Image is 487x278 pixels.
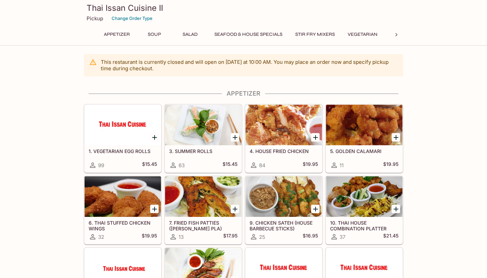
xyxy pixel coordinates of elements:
[101,59,398,72] p: This restaurant is currently closed and will open on [DATE] at 10:00 AM . You may place an order ...
[245,176,322,244] a: 9. CHICKEN SATEH (HOUSE BARBECUE STICKS)25$16.95
[100,30,134,39] button: Appetizer
[165,104,242,173] a: 3. SUMMER ROLLS63$15.45
[179,234,184,240] span: 13
[165,105,241,145] div: 3. SUMMER ROLLS
[326,176,402,217] div: 10. THAI HOUSE COMBINATION PLATTER
[387,30,417,39] button: Noodles
[87,3,400,13] h3: Thai Issan Cuisine II
[231,133,239,142] button: Add 3. SUMMER ROLLS
[330,148,398,154] h5: 5. GOLDEN CALAMARI
[109,13,156,24] button: Change Order Type
[85,105,161,145] div: 1. VEGETARIAN EGG ROLLS
[330,220,398,231] h5: 10. THAI HOUSE COMBINATION PLATTER
[223,161,237,169] h5: $15.45
[311,133,320,142] button: Add 4. HOUSE FRIED CHICKEN
[89,220,157,231] h5: 6. THAI STUFFED CHICKEN WINGS
[89,148,157,154] h5: 1. VEGETARIAN EGG ROLLS
[142,161,157,169] h5: $15.45
[85,176,161,217] div: 6. THAI STUFFED CHICKEN WINGS
[326,105,402,145] div: 5. GOLDEN CALAMARI
[84,90,403,97] h4: Appetizer
[326,176,403,244] a: 10. THAI HOUSE COMBINATION PLATTER37$21.45
[259,162,265,169] span: 84
[98,162,104,169] span: 99
[292,30,339,39] button: Stir Fry Mixers
[84,176,161,244] a: 6. THAI STUFFED CHICKEN WINGS32$19.95
[340,234,345,240] span: 37
[223,233,237,241] h5: $17.95
[169,220,237,231] h5: 7. FRIED FISH PATTIES ([PERSON_NAME] PLA)
[87,15,103,22] p: Pickup
[383,161,398,169] h5: $19.95
[392,133,400,142] button: Add 5. GOLDEN CALAMARI
[250,148,318,154] h5: 4. HOUSE FRIED CHICKEN
[98,234,104,240] span: 32
[139,30,169,39] button: Soup
[392,205,400,213] button: Add 10. THAI HOUSE COMBINATION PLATTER
[303,233,318,241] h5: $16.95
[231,205,239,213] button: Add 7. FRIED FISH PATTIES (TOD MUN PLA)
[245,104,322,173] a: 4. HOUSE FRIED CHICKEN84$19.95
[165,176,242,244] a: 7. FRIED FISH PATTIES ([PERSON_NAME] PLA)13$17.95
[326,104,403,173] a: 5. GOLDEN CALAMARI11$19.95
[169,148,237,154] h5: 3. SUMMER ROLLS
[165,176,241,217] div: 7. FRIED FISH PATTIES (TOD MUN PLA)
[246,105,322,145] div: 4. HOUSE FRIED CHICKEN
[246,176,322,217] div: 9. CHICKEN SATEH (HOUSE BARBECUE STICKS)
[383,233,398,241] h5: $21.45
[303,161,318,169] h5: $19.95
[250,220,318,231] h5: 9. CHICKEN SATEH (HOUSE BARBECUE STICKS)
[84,104,161,173] a: 1. VEGETARIAN EGG ROLLS99$15.45
[150,133,159,142] button: Add 1. VEGETARIAN EGG ROLLS
[311,205,320,213] button: Add 9. CHICKEN SATEH (HOUSE BARBECUE STICKS)
[344,30,381,39] button: Vegetarian
[150,205,159,213] button: Add 6. THAI STUFFED CHICKEN WINGS
[340,162,344,169] span: 11
[179,162,185,169] span: 63
[211,30,286,39] button: Seafood & House Specials
[175,30,205,39] button: Salad
[259,234,265,240] span: 25
[142,233,157,241] h5: $19.95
